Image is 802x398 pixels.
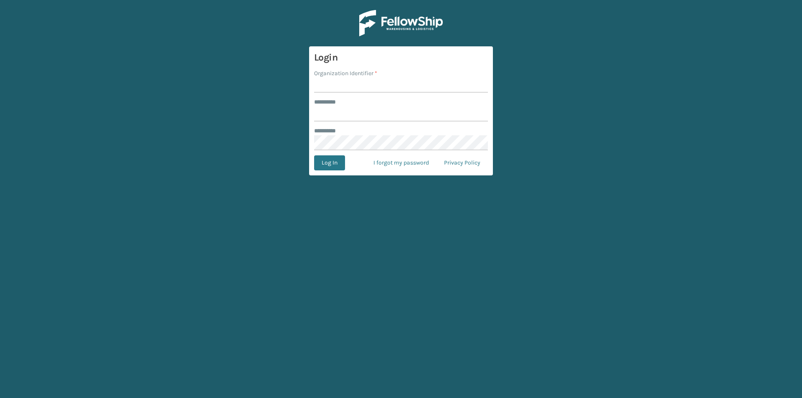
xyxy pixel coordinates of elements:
a: Privacy Policy [437,155,488,170]
h3: Login [314,51,488,64]
img: Logo [359,10,443,36]
button: Log In [314,155,345,170]
label: Organization Identifier [314,69,377,78]
a: I forgot my password [366,155,437,170]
